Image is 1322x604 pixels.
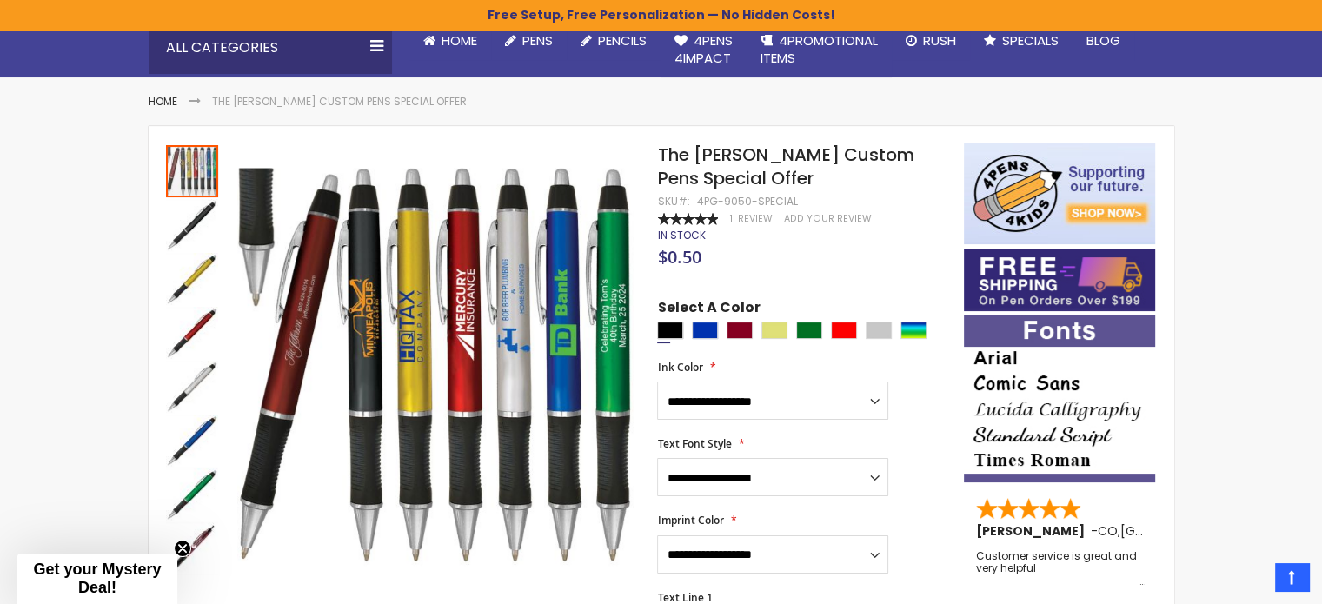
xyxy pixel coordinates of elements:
a: Rush [892,22,970,60]
div: The Barton Custom Pens Special Offer [166,521,218,574]
img: font-personalization-examples [964,315,1155,482]
span: [GEOGRAPHIC_DATA] [1120,522,1248,540]
span: 1 [729,212,732,225]
a: Specials [970,22,1073,60]
img: The Barton Custom Pens Special Offer [166,522,218,574]
span: Blog [1086,31,1120,50]
div: Get your Mystery Deal!Close teaser [17,554,177,604]
span: [PERSON_NAME] [976,522,1091,540]
strong: SKU [657,194,689,209]
span: Text Font Style [657,436,731,451]
div: The Barton Custom Pens Special Offer [166,305,220,359]
div: Green [796,322,822,339]
img: The Barton Custom Pens Special Offer [166,307,218,359]
img: Free shipping on orders over $199 [964,249,1155,311]
div: Gold [761,322,787,339]
span: Select A Color [657,298,760,322]
span: Review [737,212,772,225]
div: The Barton Custom Pens Special Offer [166,413,220,467]
span: CO [1098,522,1118,540]
span: $0.50 [657,245,701,269]
a: Blog [1073,22,1134,60]
div: The Barton Custom Pens Special Offer [166,143,220,197]
a: Add Your Review [783,212,871,225]
button: Close teaser [174,540,191,557]
img: The Barton Custom Pens Special Offer [166,253,218,305]
span: Specials [1002,31,1059,50]
div: Red [831,322,857,339]
div: Black [657,322,683,339]
span: Get your Mystery Deal! [33,561,161,596]
span: In stock [657,228,705,242]
a: 1 Review [729,212,774,225]
div: The Barton Custom Pens Special Offer [166,359,220,413]
a: Pens [491,22,567,60]
img: The Barton Custom Pens Special Offer [236,169,634,566]
div: Assorted [900,322,927,339]
span: - , [1091,522,1248,540]
span: 4PROMOTIONAL ITEMS [761,31,878,67]
img: 4pens 4 kids [964,143,1155,244]
a: 4Pens4impact [661,22,747,78]
div: The Barton Custom Pens Special Offer [166,467,220,521]
div: The Barton Custom Pens Special Offer [166,197,220,251]
span: 4Pens 4impact [674,31,733,67]
span: Home [442,31,477,50]
a: 4PROMOTIONALITEMS [747,22,892,78]
span: Rush [923,31,956,50]
div: Silver [866,322,892,339]
img: The Barton Custom Pens Special Offer [166,468,218,521]
a: Home [409,22,491,60]
a: Home [149,94,177,109]
div: 4PG-9050-SPECIAL [696,195,797,209]
span: Pens [522,31,553,50]
iframe: Google Customer Reviews [1179,557,1322,604]
img: The Barton Custom Pens Special Offer [166,361,218,413]
div: Burgundy [727,322,753,339]
span: Imprint Color [657,513,723,528]
div: Blue [692,322,718,339]
div: Customer service is great and very helpful [976,550,1145,587]
div: Availability [657,229,705,242]
div: The Barton Custom Pens Special Offer [166,251,220,305]
img: The Barton Custom Pens Special Offer [166,199,218,251]
a: Pencils [567,22,661,60]
li: The [PERSON_NAME] Custom Pens Special Offer [212,95,467,109]
span: Ink Color [657,360,702,375]
span: The [PERSON_NAME] Custom Pens Special Offer [657,143,913,190]
div: 100% [657,213,718,225]
span: Pencils [598,31,647,50]
img: The Barton Custom Pens Special Offer [166,415,218,467]
div: All Categories [149,22,392,74]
